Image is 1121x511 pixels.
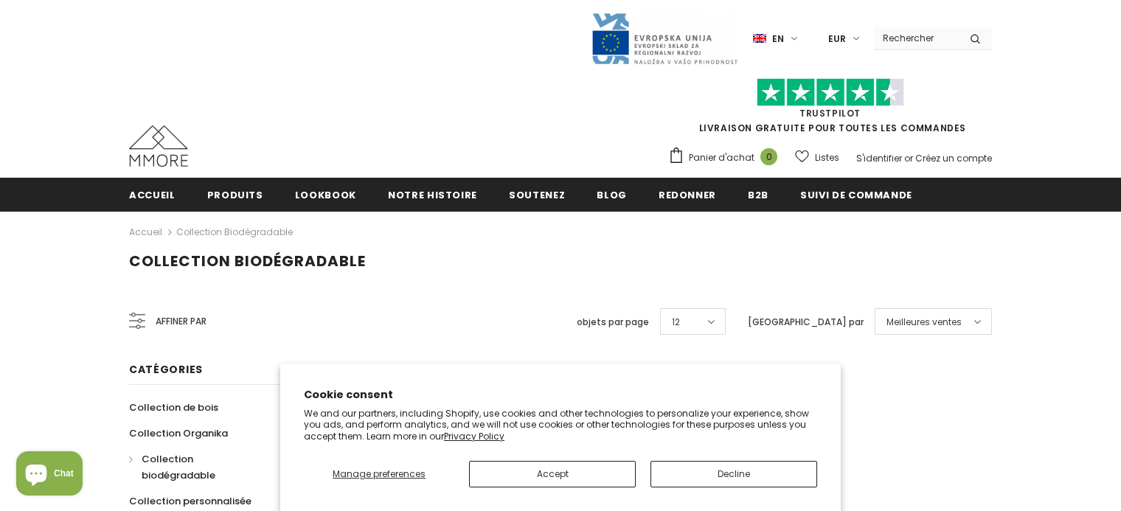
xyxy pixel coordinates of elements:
[304,408,817,442] p: We and our partners, including Shopify, use cookies and other technologies to personalize your ex...
[577,315,649,330] label: objets par page
[388,188,477,202] span: Notre histoire
[207,188,263,202] span: Produits
[142,452,215,482] span: Collection biodégradable
[757,78,904,107] img: Faites confiance aux étoiles pilotes
[800,178,912,211] a: Suivi de commande
[659,178,716,211] a: Redonner
[509,188,565,202] span: soutenez
[597,188,627,202] span: Blog
[207,178,263,211] a: Produits
[650,461,817,487] button: Decline
[748,178,768,211] a: B2B
[304,387,817,403] h2: Cookie consent
[856,152,902,164] a: S'identifier
[748,315,864,330] label: [GEOGRAPHIC_DATA] par
[689,150,754,165] span: Panier d'achat
[12,451,87,499] inbox-online-store-chat: Shopify online store chat
[597,178,627,211] a: Blog
[129,394,218,420] a: Collection de bois
[129,426,228,440] span: Collection Organika
[509,178,565,211] a: soutenez
[672,315,680,330] span: 12
[129,420,228,446] a: Collection Organika
[795,145,839,170] a: Listes
[333,467,426,480] span: Manage preferences
[800,188,912,202] span: Suivi de commande
[668,147,785,169] a: Panier d'achat 0
[659,188,716,202] span: Redonner
[129,446,268,488] a: Collection biodégradable
[129,362,203,377] span: Catégories
[591,32,738,44] a: Javni Razpis
[668,85,992,134] span: LIVRAISON GRATUITE POUR TOUTES LES COMMANDES
[129,251,366,271] span: Collection biodégradable
[874,27,959,49] input: Search Site
[129,223,162,241] a: Accueil
[304,461,454,487] button: Manage preferences
[904,152,913,164] span: or
[295,178,356,211] a: Lookbook
[591,12,738,66] img: Javni Razpis
[753,32,766,45] img: i-lang-1.png
[815,150,839,165] span: Listes
[799,107,861,119] a: TrustPilot
[748,188,768,202] span: B2B
[444,430,504,442] a: Privacy Policy
[129,178,176,211] a: Accueil
[915,152,992,164] a: Créez un compte
[129,494,251,508] span: Collection personnalisée
[828,32,846,46] span: EUR
[129,400,218,414] span: Collection de bois
[129,125,188,167] img: Cas MMORE
[760,148,777,165] span: 0
[388,178,477,211] a: Notre histoire
[886,315,962,330] span: Meilleures ventes
[129,188,176,202] span: Accueil
[469,461,636,487] button: Accept
[156,313,206,330] span: Affiner par
[295,188,356,202] span: Lookbook
[772,32,784,46] span: en
[176,226,293,238] a: Collection biodégradable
